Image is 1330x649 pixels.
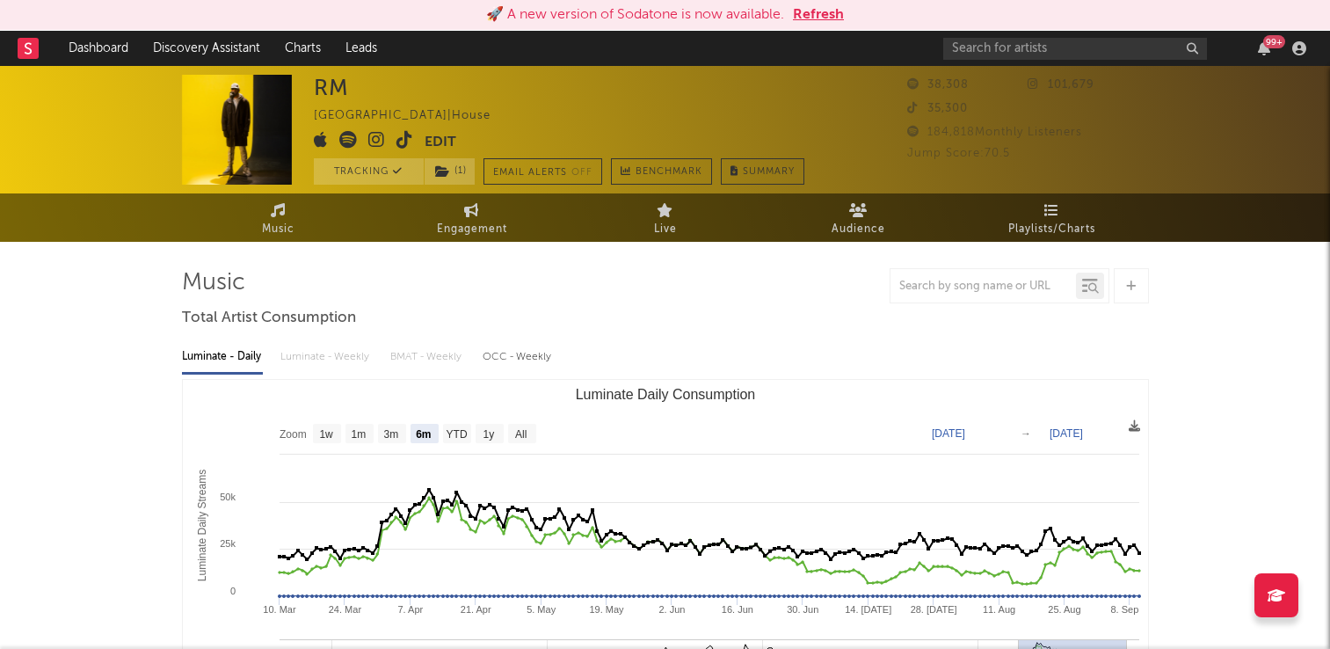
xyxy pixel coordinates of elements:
[314,75,349,100] div: RM
[575,387,755,402] text: Luminate Daily Consumption
[982,604,1014,615] text: 11. Aug
[425,131,456,153] button: Edit
[314,158,424,185] button: Tracking
[832,219,885,240] span: Audience
[589,604,624,615] text: 19. May
[845,604,891,615] text: 14. [DATE]
[907,148,1010,159] span: Jump Score: 70.5
[569,193,762,242] a: Live
[273,31,333,66] a: Charts
[527,604,556,615] text: 5. May
[932,427,965,440] text: [DATE]
[571,168,592,178] em: Off
[1050,427,1083,440] text: [DATE]
[446,428,467,441] text: YTD
[483,428,494,441] text: 1y
[1028,79,1094,91] span: 101,679
[280,428,307,441] text: Zoom
[375,193,569,242] a: Engagement
[483,342,553,372] div: OCC - Weekly
[793,4,844,26] button: Refresh
[328,604,361,615] text: 24. Mar
[1008,219,1095,240] span: Playlists/Charts
[636,162,702,183] span: Benchmark
[907,79,969,91] span: 38,308
[658,604,685,615] text: 2. Jun
[220,538,236,549] text: 25k
[314,106,511,127] div: [GEOGRAPHIC_DATA] | House
[229,586,235,596] text: 0
[383,428,398,441] text: 3m
[460,604,491,615] text: 21. Apr
[486,4,784,26] div: 🚀 A new version of Sodatone is now available.
[907,127,1082,138] span: 184,818 Monthly Listeners
[890,280,1076,294] input: Search by song name or URL
[1258,41,1270,55] button: 99+
[1110,604,1138,615] text: 8. Sep
[182,342,263,372] div: Luminate - Daily
[721,604,752,615] text: 16. Jun
[956,193,1149,242] a: Playlists/Charts
[943,38,1207,60] input: Search for artists
[319,428,333,441] text: 1w
[1048,604,1080,615] text: 25. Aug
[762,193,956,242] a: Audience
[182,193,375,242] a: Music
[424,158,476,185] span: ( 1 )
[483,158,602,185] button: Email AlertsOff
[333,31,389,66] a: Leads
[721,158,804,185] button: Summary
[263,604,296,615] text: 10. Mar
[262,219,294,240] span: Music
[1263,35,1285,48] div: 99 +
[787,604,818,615] text: 30. Jun
[743,167,795,177] span: Summary
[654,219,677,240] span: Live
[437,219,507,240] span: Engagement
[910,604,956,615] text: 28. [DATE]
[514,428,526,441] text: All
[182,308,356,329] span: Total Artist Consumption
[351,428,366,441] text: 1m
[141,31,273,66] a: Discovery Assistant
[196,470,208,581] text: Luminate Daily Streams
[611,158,712,185] a: Benchmark
[397,604,423,615] text: 7. Apr
[56,31,141,66] a: Dashboard
[907,103,968,114] span: 35,300
[425,158,475,185] button: (1)
[416,428,431,441] text: 6m
[1021,427,1031,440] text: →
[220,492,236,502] text: 50k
